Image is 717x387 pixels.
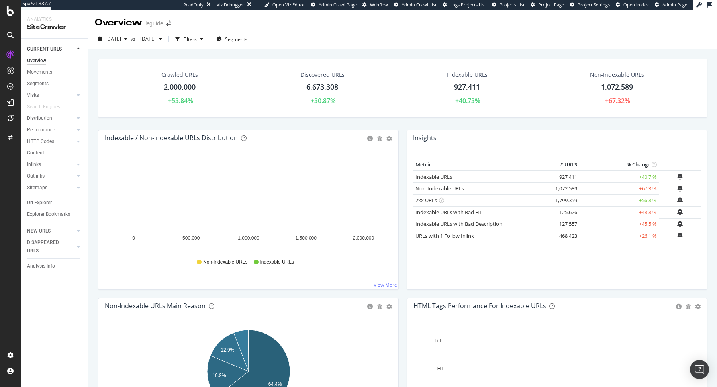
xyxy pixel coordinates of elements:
[27,199,82,207] a: Url Explorer
[27,57,82,65] a: Overview
[623,2,649,8] span: Open in dev
[296,235,317,241] text: 1,500,000
[182,235,200,241] text: 500,000
[132,235,135,241] text: 0
[27,103,68,111] a: Search Engines
[547,195,579,207] td: 1,799,359
[677,173,683,180] div: bell-plus
[268,381,282,387] text: 64.4%
[95,33,131,45] button: [DATE]
[415,232,474,239] a: URLs with 1 Follow Inlink
[137,33,165,45] button: [DATE]
[27,114,74,123] a: Distribution
[272,2,305,8] span: Open Viz Editor
[217,2,245,8] div: Viz Debugger:
[131,35,137,42] span: vs
[579,159,659,171] th: % Change
[264,2,305,8] a: Open Viz Editor
[27,57,46,65] div: Overview
[212,373,226,378] text: 16.9%
[27,210,70,219] div: Explorer Bookmarks
[27,238,74,255] a: DISAPPEARED URLS
[172,33,206,45] button: Filters
[27,68,82,76] a: Movements
[27,137,54,146] div: HTTP Codes
[695,304,701,309] div: gear
[105,159,392,251] svg: A chart.
[319,2,357,8] span: Admin Crawl Page
[547,230,579,242] td: 468,423
[27,149,44,157] div: Content
[601,82,633,92] div: 1,072,589
[386,136,392,141] div: gear
[161,71,198,79] div: Crawled URLs
[311,96,336,106] div: +30.87%
[183,2,205,8] div: ReadOnly:
[362,2,388,8] a: Webflow
[260,259,294,266] span: Indexable URLs
[95,16,142,29] div: Overview
[579,206,659,218] td: +48.8 %
[353,235,374,241] text: 2,000,000
[386,304,392,309] div: gear
[27,160,41,169] div: Inlinks
[27,23,82,32] div: SiteCrawler
[27,68,52,76] div: Movements
[579,170,659,183] td: +40.7 %
[500,2,525,8] span: Projects List
[27,210,82,219] a: Explorer Bookmarks
[579,195,659,207] td: +56.8 %
[547,159,579,171] th: # URLS
[145,20,163,27] div: leguide
[413,133,437,143] h4: Insights
[415,209,482,216] a: Indexable URLs with Bad H1
[27,184,74,192] a: Sitemaps
[221,347,234,353] text: 12.9%
[590,71,644,79] div: Non-Indexable URLs
[27,160,74,169] a: Inlinks
[300,71,345,79] div: Discovered URLs
[547,170,579,183] td: 927,411
[105,134,238,142] div: Indexable / Non-Indexable URLs Distribution
[492,2,525,8] a: Projects List
[413,159,547,171] th: Metric
[455,96,480,106] div: +40.73%
[27,172,45,180] div: Outlinks
[677,185,683,192] div: bell-plus
[27,184,47,192] div: Sitemaps
[311,2,357,8] a: Admin Crawl Page
[531,2,564,8] a: Project Page
[27,91,74,100] a: Visits
[605,96,630,106] div: +67.32%
[27,80,49,88] div: Segments
[437,366,444,371] text: H1
[137,35,156,42] span: 2025 Jul. 28th
[27,103,60,111] div: Search Engines
[238,235,259,241] text: 1,000,000
[677,221,683,227] div: bell-plus
[377,136,382,141] div: bug
[415,173,452,180] a: Indexable URLs
[27,114,52,123] div: Distribution
[676,304,682,309] div: circle-info
[27,137,74,146] a: HTTP Codes
[413,302,546,310] div: HTML Tags Performance for Indexable URLs
[27,172,74,180] a: Outlinks
[27,262,55,270] div: Analysis Info
[616,2,649,8] a: Open in dev
[547,183,579,195] td: 1,072,589
[579,218,659,230] td: +45.5 %
[435,338,444,344] text: Title
[402,2,437,8] span: Admin Crawl List
[374,281,397,288] a: View More
[579,230,659,242] td: +26.1 %
[367,304,373,309] div: circle-info
[27,126,55,134] div: Performance
[166,21,171,26] div: arrow-right-arrow-left
[27,262,82,270] a: Analysis Info
[450,2,486,8] span: Logs Projects List
[367,136,373,141] div: circle-info
[415,220,502,227] a: Indexable URLs with Bad Description
[106,35,121,42] span: 2025 Aug. 12th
